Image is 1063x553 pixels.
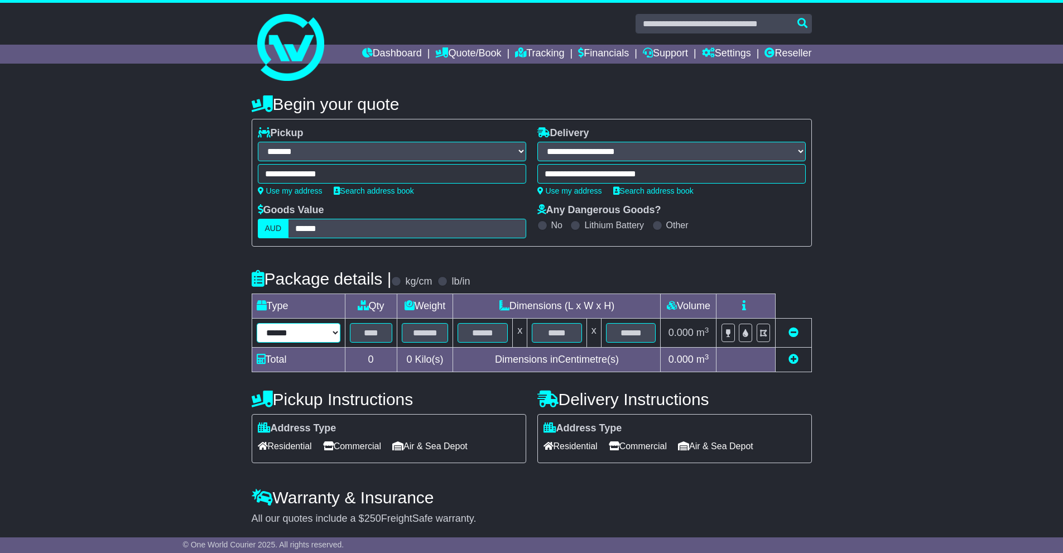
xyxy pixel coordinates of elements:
[537,127,589,140] label: Delivery
[515,45,564,64] a: Tracking
[252,270,392,288] h4: Package details |
[323,437,381,455] span: Commercial
[613,186,694,195] a: Search address book
[551,220,562,230] label: No
[252,348,345,372] td: Total
[702,45,751,64] a: Settings
[705,353,709,361] sup: 3
[252,488,812,507] h4: Warranty & Insurance
[453,348,661,372] td: Dimensions in Centimetre(s)
[788,327,799,338] a: Remove this item
[705,326,709,334] sup: 3
[258,127,304,140] label: Pickup
[451,276,470,288] label: lb/in
[364,513,381,524] span: 250
[252,95,812,113] h4: Begin your quote
[406,354,412,365] span: 0
[643,45,688,64] a: Support
[397,348,453,372] td: Kilo(s)
[668,354,694,365] span: 0.000
[678,437,753,455] span: Air & Sea Depot
[453,294,661,319] td: Dimensions (L x W x H)
[258,219,289,238] label: AUD
[513,319,527,348] td: x
[397,294,453,319] td: Weight
[252,294,345,319] td: Type
[435,45,501,64] a: Quote/Book
[586,319,601,348] td: x
[543,422,622,435] label: Address Type
[334,186,414,195] a: Search address book
[362,45,422,64] a: Dashboard
[661,294,716,319] td: Volume
[584,220,644,230] label: Lithium Battery
[666,220,689,230] label: Other
[696,354,709,365] span: m
[668,327,694,338] span: 0.000
[537,186,602,195] a: Use my address
[252,513,812,525] div: All our quotes include a $ FreightSafe warranty.
[258,422,336,435] label: Address Type
[258,186,323,195] a: Use my address
[252,390,526,408] h4: Pickup Instructions
[537,390,812,408] h4: Delivery Instructions
[788,354,799,365] a: Add new item
[578,45,629,64] a: Financials
[345,294,397,319] td: Qty
[609,437,667,455] span: Commercial
[696,327,709,338] span: m
[345,348,397,372] td: 0
[258,437,312,455] span: Residential
[537,204,661,217] label: Any Dangerous Goods?
[258,204,324,217] label: Goods Value
[543,437,598,455] span: Residential
[405,276,432,288] label: kg/cm
[183,540,344,549] span: © One World Courier 2025. All rights reserved.
[392,437,468,455] span: Air & Sea Depot
[764,45,811,64] a: Reseller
